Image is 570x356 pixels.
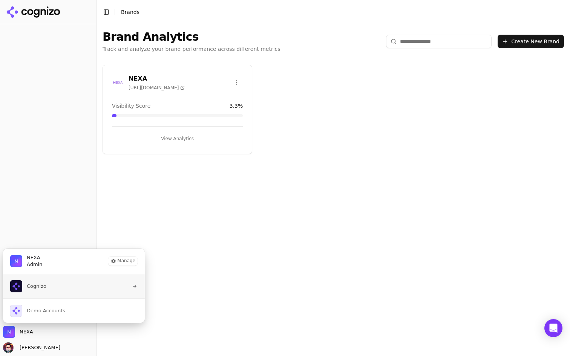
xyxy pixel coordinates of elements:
h3: NEXA [129,74,185,83]
img: Cognizo [10,280,22,292]
span: Cognizo [27,283,46,290]
img: NEXA [3,326,15,338]
div: NEXA is active [3,249,145,323]
span: Visibility Score [112,102,150,110]
span: NEXA [20,328,33,335]
button: View Analytics [112,133,243,145]
span: Admin [27,261,42,268]
div: List of all organization memberships [3,274,145,323]
span: [URL][DOMAIN_NAME] [129,85,185,91]
img: Demo Accounts [10,305,22,317]
span: 3.3 % [230,102,243,110]
span: [PERSON_NAME] [17,344,60,351]
img: Deniz Ozcan [3,342,14,353]
button: Open user button [3,342,60,353]
button: Close organization switcher [3,326,33,338]
img: NEXA [10,255,22,267]
nav: breadcrumb [121,8,549,16]
button: Create New Brand [498,35,564,48]
img: NEXA [112,76,124,89]
p: Track and analyze your brand performance across different metrics [103,45,280,53]
span: Demo Accounts [27,307,65,314]
h1: Brand Analytics [103,30,280,44]
div: Open Intercom Messenger [544,319,562,337]
span: NEXA [27,254,42,261]
span: Brands [121,9,139,15]
button: Manage [108,257,138,266]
